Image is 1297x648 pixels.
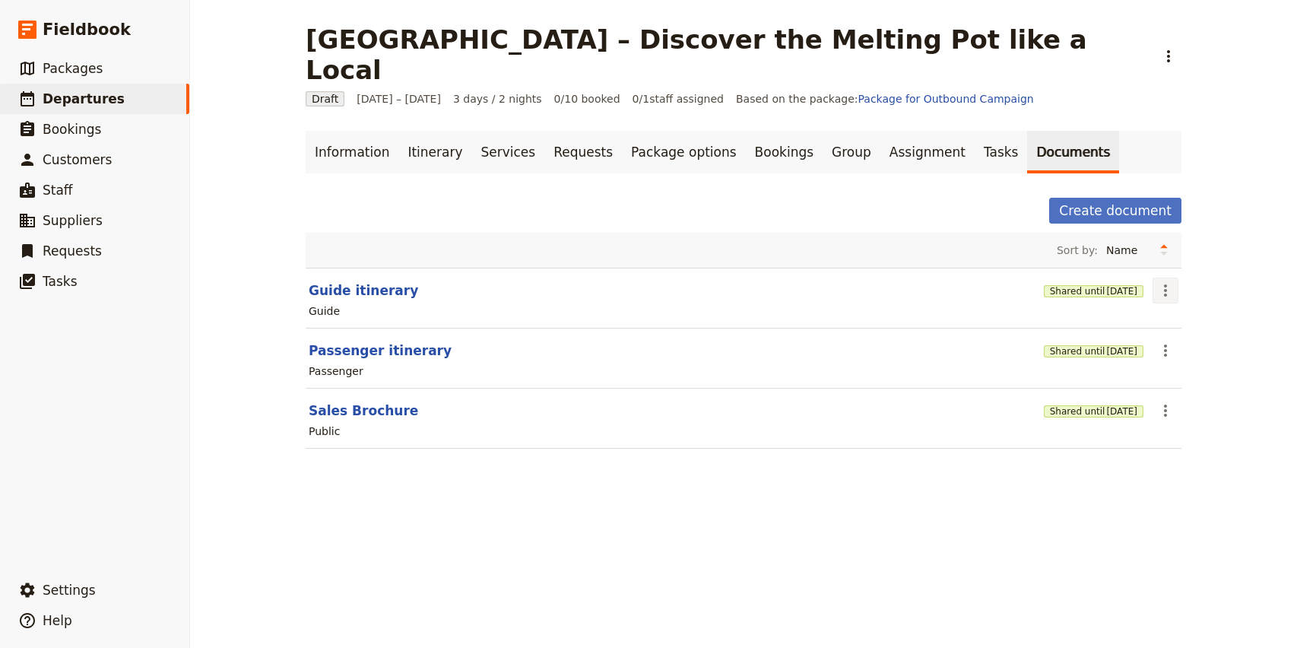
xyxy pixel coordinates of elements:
span: Fieldbook [43,18,131,41]
span: Tasks [43,274,78,289]
button: Actions [1153,398,1178,424]
a: Package for Outbound Campaign [858,93,1034,105]
span: Customers [43,152,112,167]
span: Based on the package: [736,91,1034,106]
span: Suppliers [43,213,103,228]
button: Actions [1156,43,1181,69]
a: Services [472,131,545,173]
span: Sort by: [1057,243,1098,258]
a: Package options [622,131,745,173]
button: Guide itinerary [309,281,418,300]
div: Public [309,424,340,439]
span: [DATE] [1106,285,1137,297]
button: Shared until[DATE] [1044,285,1143,297]
span: Packages [43,61,103,76]
button: Change sort direction [1153,239,1175,262]
span: Settings [43,583,96,598]
a: Itinerary [398,131,471,173]
button: Actions [1153,278,1178,303]
span: [DATE] [1106,405,1137,418]
span: 0/10 booked [554,91,620,106]
span: Bookings [43,122,101,137]
button: Passenger itinerary [309,341,452,360]
button: Shared until[DATE] [1044,345,1143,357]
span: [DATE] [1106,345,1137,357]
select: Sort by: [1099,239,1153,262]
button: Create document [1049,198,1181,224]
span: Requests [43,243,102,259]
span: Help [43,613,72,628]
span: Departures [43,91,125,106]
div: Passenger [309,364,363,379]
button: Actions [1153,338,1178,364]
span: Draft [306,91,344,106]
button: Shared until[DATE] [1044,405,1143,418]
a: Assignment [880,131,975,173]
button: Sales Brochure [309,402,418,420]
div: Guide [309,303,340,319]
span: 0 / 1 staff assigned [633,91,724,106]
a: Requests [544,131,622,173]
a: Tasks [975,131,1028,173]
a: Documents [1027,131,1119,173]
a: Information [306,131,398,173]
span: 3 days / 2 nights [453,91,542,106]
a: Group [823,131,880,173]
a: Bookings [746,131,823,173]
span: Staff [43,183,73,198]
h1: [GEOGRAPHIC_DATA] – Discover the Melting Pot like a Local [306,24,1146,85]
span: [DATE] – [DATE] [357,91,441,106]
